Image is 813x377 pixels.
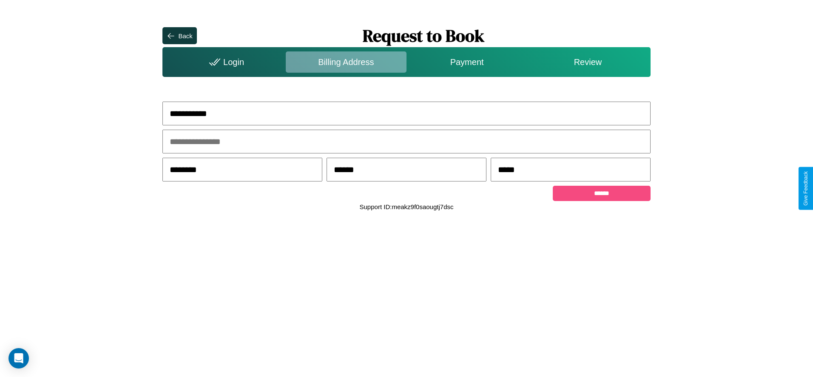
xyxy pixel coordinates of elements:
[197,24,651,47] h1: Request to Book
[178,32,192,40] div: Back
[286,51,406,73] div: Billing Address
[527,51,648,73] div: Review
[165,51,285,73] div: Login
[162,27,196,44] button: Back
[803,171,809,206] div: Give Feedback
[9,348,29,368] div: Open Intercom Messenger
[360,201,454,213] p: Support ID: meakz9f0saougtj7dsc
[406,51,527,73] div: Payment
